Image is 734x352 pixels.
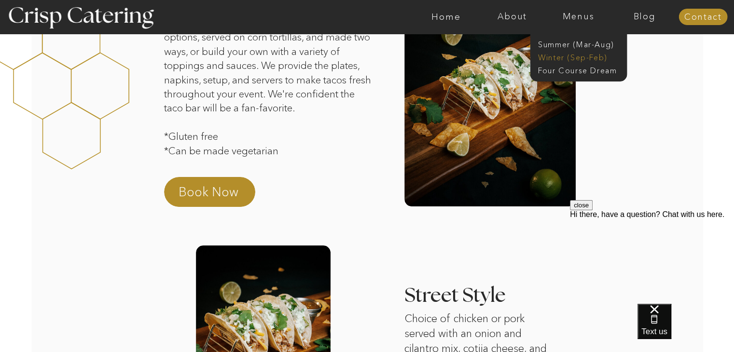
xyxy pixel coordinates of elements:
[179,183,263,206] a: Book Now
[538,39,624,48] a: Summer (Mar-Aug)
[545,12,611,22] a: Menus
[479,12,545,22] a: About
[679,13,727,22] a: Contact
[570,200,734,316] iframe: podium webchat widget prompt
[637,304,734,352] iframe: podium webchat widget bubble
[404,286,558,307] h3: Street Style
[611,12,678,22] a: Blog
[538,52,617,61] a: Winter (Sep-Feb)
[538,65,624,74] a: Four Course Dream
[164,16,375,166] p: Our taco bar comes with two delicious meat options, served on corn tortillas, and made two ways, ...
[413,12,479,22] a: Home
